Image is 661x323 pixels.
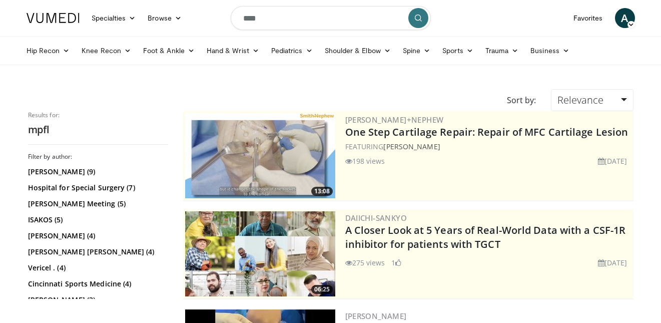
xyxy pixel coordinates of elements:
[557,93,603,107] span: Relevance
[567,8,609,28] a: Favorites
[185,211,335,296] a: 06:25
[391,257,401,268] li: 1
[265,41,319,61] a: Pediatrics
[185,113,335,198] a: 13:08
[28,153,168,161] h3: Filter by author:
[479,41,525,61] a: Trauma
[201,41,265,61] a: Hand & Wrist
[21,41,76,61] a: Hip Recon
[28,295,166,305] a: [PERSON_NAME] (3)
[28,231,166,241] a: [PERSON_NAME] (4)
[28,279,166,289] a: Cincinnati Sports Medicine (4)
[28,167,166,177] a: [PERSON_NAME] (9)
[185,211,335,296] img: 93c22cae-14d1-47f0-9e4a-a244e824b022.png.300x170_q85_crop-smart_upscale.jpg
[345,141,631,152] div: FEATURING
[551,89,633,111] a: Relevance
[345,311,407,321] a: [PERSON_NAME]
[28,199,166,209] a: [PERSON_NAME] Meeting (5)
[311,285,333,294] span: 06:25
[345,257,385,268] li: 275 views
[345,125,628,139] a: One Step Cartilage Repair: Repair of MFC Cartilage Lesion
[345,115,444,125] a: [PERSON_NAME]+Nephew
[397,41,436,61] a: Spine
[524,41,575,61] a: Business
[28,247,166,257] a: [PERSON_NAME] [PERSON_NAME] (4)
[28,183,166,193] a: Hospital for Special Surgery (7)
[311,187,333,196] span: 13:08
[28,263,166,273] a: Vericel . (4)
[383,142,440,151] a: [PERSON_NAME]
[137,41,201,61] a: Foot & Ankle
[231,6,431,30] input: Search topics, interventions
[76,41,137,61] a: Knee Recon
[27,13,80,23] img: VuMedi Logo
[345,156,385,166] li: 198 views
[499,89,543,111] div: Sort by:
[319,41,397,61] a: Shoulder & Elbow
[142,8,188,28] a: Browse
[28,123,168,136] h2: mpfl
[185,113,335,198] img: 304fd00c-f6f9-4ade-ab23-6f82ed6288c9.300x170_q85_crop-smart_upscale.jpg
[598,257,627,268] li: [DATE]
[436,41,479,61] a: Sports
[28,215,166,225] a: ISAKOS (5)
[345,223,626,251] a: A Closer Look at 5 Years of Real-World Data with a CSF-1R inhibitor for patients with TGCT
[345,213,407,223] a: Daiichi-Sankyo
[615,8,635,28] a: A
[598,156,627,166] li: [DATE]
[28,111,168,119] p: Results for:
[86,8,142,28] a: Specialties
